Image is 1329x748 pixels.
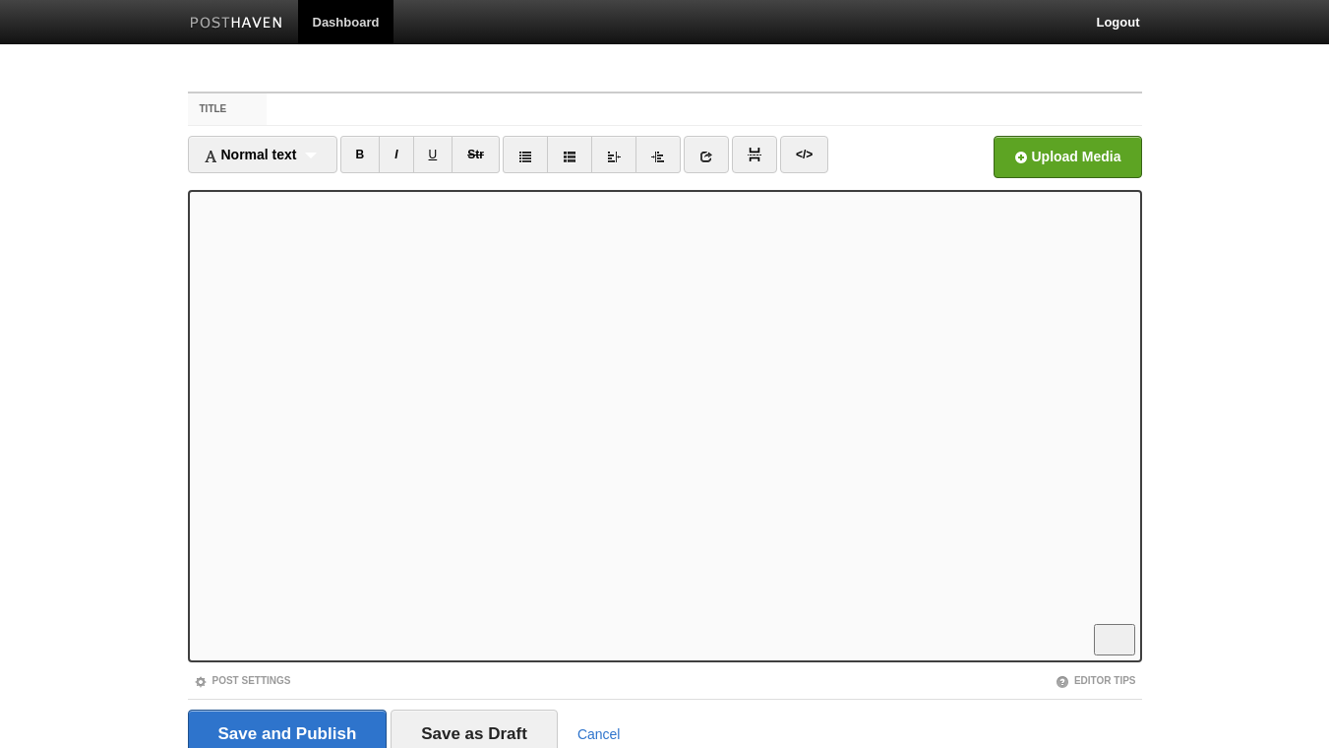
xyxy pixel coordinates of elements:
a: B [340,136,381,173]
label: Title [188,93,268,125]
a: Str [452,136,500,173]
a: U [413,136,453,173]
img: pagebreak-icon.png [748,148,761,161]
a: Post Settings [194,675,291,686]
del: Str [467,148,484,161]
a: Editor Tips [1056,675,1136,686]
a: </> [780,136,828,173]
span: Normal text [204,147,297,162]
a: Cancel [577,726,621,742]
a: I [379,136,413,173]
img: Posthaven-bar [190,17,283,31]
